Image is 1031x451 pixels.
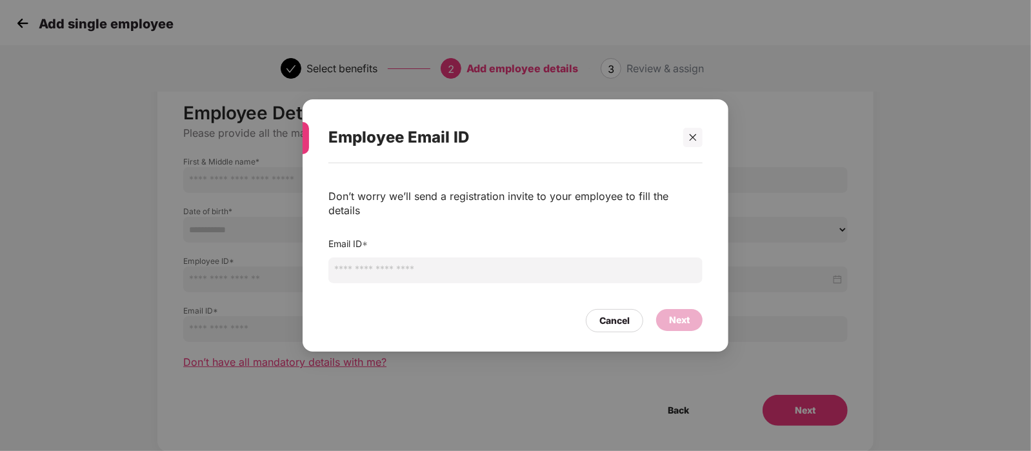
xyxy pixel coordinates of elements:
[328,189,703,217] div: Don’t worry we’ll send a registration invite to your employee to fill the details
[599,314,630,328] div: Cancel
[688,133,697,142] span: close
[328,238,368,249] label: Email ID
[328,112,672,163] div: Employee Email ID
[669,313,690,327] div: Next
